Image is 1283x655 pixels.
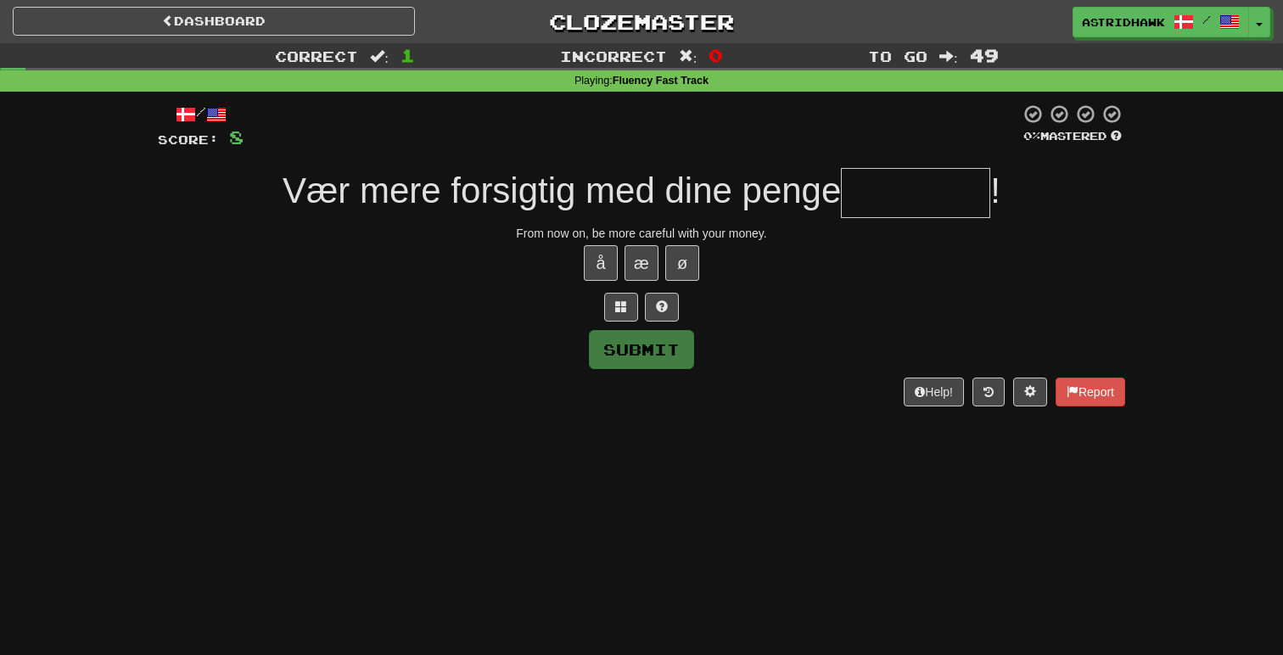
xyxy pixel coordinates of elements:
span: Correct [275,48,358,64]
button: Single letter hint - you only get 1 per sentence and score half the points! alt+h [645,293,679,322]
div: Mastered [1020,129,1125,144]
button: Submit [589,330,694,369]
span: 1 [401,45,415,65]
div: / [158,104,244,125]
span: To go [868,48,927,64]
button: Switch sentence to multiple choice alt+p [604,293,638,322]
span: / [1202,14,1211,25]
span: Score: [158,132,219,147]
span: ! [990,171,1000,210]
span: Incorrect [560,48,667,64]
span: : [679,49,698,64]
span: : [370,49,389,64]
span: 0 % [1023,129,1040,143]
button: å [584,245,618,281]
a: Clozemaster [440,7,843,36]
div: From now on, be more careful with your money. [158,225,1125,242]
span: : [939,49,958,64]
span: astridhawk [1082,14,1165,30]
button: ø [665,245,699,281]
strong: Fluency Fast Track [613,75,709,87]
span: 8 [229,126,244,148]
button: æ [625,245,658,281]
span: Vær mere forsigtig med dine penge [283,171,841,210]
button: Help! [904,378,964,406]
span: 0 [709,45,723,65]
button: Report [1056,378,1125,406]
a: astridhawk / [1073,7,1249,37]
button: Round history (alt+y) [972,378,1005,406]
a: Dashboard [13,7,415,36]
span: 49 [970,45,999,65]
